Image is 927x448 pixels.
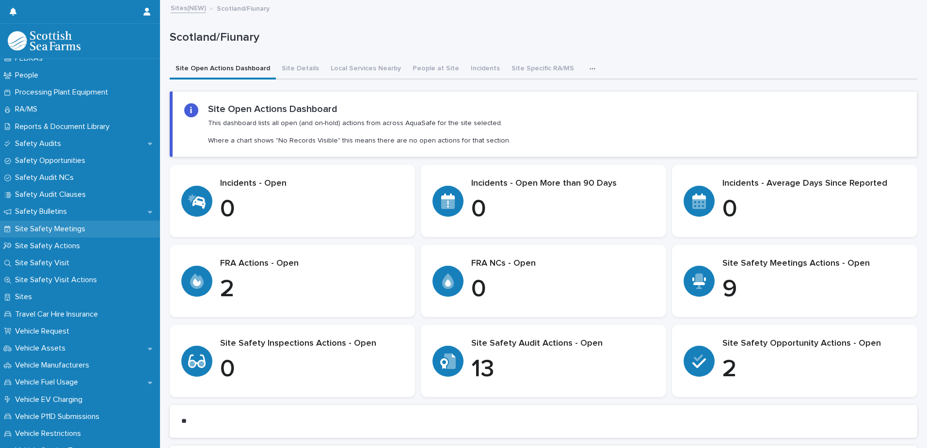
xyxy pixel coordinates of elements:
a: Sites(NEW) [171,2,206,13]
p: Processing Plant Equipment [11,88,116,97]
p: People [11,71,46,80]
p: PEDRAs [11,54,50,63]
p: Incidents - Open More than 90 Days [471,178,655,189]
p: Travel Car Hire Insurance [11,310,106,319]
p: Safety Opportunities [11,156,93,165]
button: Incidents [465,59,506,80]
p: Site Safety Visit [11,258,77,268]
button: Site Details [276,59,325,80]
p: Vehicle Fuel Usage [11,378,86,387]
p: RA/MS [11,105,45,114]
p: Incidents - Average Days Since Reported [722,178,906,189]
p: 0 [220,355,403,384]
p: This dashboard lists all open (and on-hold) actions from across AquaSafe for the site selected. W... [208,119,511,145]
p: Site Safety Opportunity Actions - Open [722,338,906,349]
p: 0 [471,195,655,224]
p: Vehicle Assets [11,344,73,353]
p: Site Safety Inspections Actions - Open [220,338,403,349]
button: Site Specific RA/MS [506,59,580,80]
button: People at Site [407,59,465,80]
p: 0 [471,275,655,304]
p: Site Safety Meetings [11,224,93,234]
p: Vehicle Restrictions [11,429,89,438]
p: Site Safety Meetings Actions - Open [722,258,906,269]
p: Sites [11,292,40,302]
p: FRA NCs - Open [471,258,655,269]
p: Site Safety Visit Actions [11,275,105,285]
button: Site Open Actions Dashboard [170,59,276,80]
p: 2 [220,275,403,304]
p: 0 [220,195,403,224]
p: Scotland/Fiunary [170,31,913,45]
p: 9 [722,275,906,304]
button: Local Services Nearby [325,59,407,80]
p: Vehicle Manufacturers [11,361,97,370]
p: Safety Audit NCs [11,173,81,182]
p: 0 [722,195,906,224]
p: Safety Audits [11,139,69,148]
p: FRA Actions - Open [220,258,403,269]
p: 13 [471,355,655,384]
p: Scotland/Fiunary [217,2,270,13]
p: Site Safety Audit Actions - Open [471,338,655,349]
h2: Site Open Actions Dashboard [208,103,337,115]
p: Incidents - Open [220,178,403,189]
p: Vehicle Request [11,327,77,336]
p: Vehicle P11D Submissions [11,412,107,421]
img: bPIBxiqnSb2ggTQWdOVV [8,31,80,50]
p: Reports & Document Library [11,122,117,131]
p: 2 [722,355,906,384]
p: Safety Audit Clauses [11,190,94,199]
p: Site Safety Actions [11,241,88,251]
p: Vehicle EV Charging [11,395,90,404]
p: Safety Bulletins [11,207,75,216]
